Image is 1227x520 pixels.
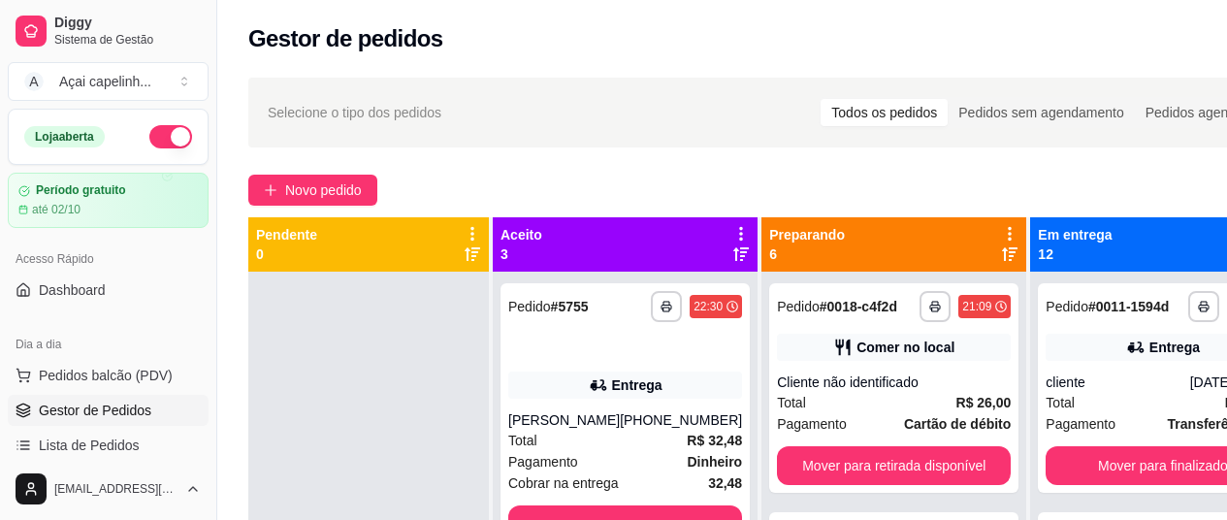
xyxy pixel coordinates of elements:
[500,244,542,264] p: 3
[59,72,151,91] div: Açai capelinh ...
[8,244,209,275] div: Acesso Rápido
[687,433,742,448] strong: R$ 32,48
[8,275,209,306] a: Dashboard
[8,8,209,54] a: DiggySistema de Gestão
[694,299,723,314] div: 22:30
[1088,299,1169,314] strong: # 0011-1594d
[612,375,662,395] div: Entrega
[508,472,619,494] span: Cobrar na entrega
[8,329,209,360] div: Dia a dia
[962,299,991,314] div: 21:09
[54,481,178,497] span: [EMAIL_ADDRESS][DOMAIN_NAME]
[777,446,1011,485] button: Mover para retirada disponível
[256,244,317,264] p: 0
[1149,338,1200,357] div: Entrega
[8,430,209,461] a: Lista de Pedidos
[777,413,847,435] span: Pagamento
[601,334,650,360] img: ifood
[264,183,277,197] span: plus
[149,125,192,148] button: Alterar Status
[39,280,106,300] span: Dashboard
[708,475,742,491] strong: 32,48
[32,202,81,217] article: até 02/10
[39,366,173,385] span: Pedidos balcão (PDV)
[54,15,201,32] span: Diggy
[24,126,105,147] div: Loja aberta
[820,299,897,314] strong: # 0018-c4f2d
[54,32,201,48] span: Sistema de Gestão
[285,179,362,201] span: Novo pedido
[551,299,589,314] strong: # 5755
[777,392,806,413] span: Total
[248,175,377,206] button: Novo pedido
[248,23,443,54] h2: Gestor de pedidos
[904,416,1011,432] strong: Cartão de débito
[687,454,742,470] strong: Dinheiro
[1046,392,1075,413] span: Total
[777,373,1011,392] div: Cliente não identificado
[856,338,954,357] div: Comer no local
[821,99,948,126] div: Todos os pedidos
[1046,299,1088,314] span: Pedido
[508,430,537,451] span: Total
[777,299,820,314] span: Pedido
[8,395,209,426] a: Gestor de Pedidos
[1038,244,1112,264] p: 12
[8,62,209,101] button: Select a team
[508,410,620,430] div: [PERSON_NAME]
[508,451,578,472] span: Pagamento
[268,102,441,123] span: Selecione o tipo dos pedidos
[24,72,44,91] span: A
[500,225,542,244] p: Aceito
[1038,225,1112,244] p: Em entrega
[8,173,209,228] a: Período gratuitoaté 02/10
[8,360,209,391] button: Pedidos balcão (PDV)
[508,299,551,314] span: Pedido
[620,410,742,430] div: [PHONE_NUMBER]
[256,225,317,244] p: Pendente
[36,183,126,198] article: Período gratuito
[1046,413,1115,435] span: Pagamento
[956,395,1012,410] strong: R$ 26,00
[39,401,151,420] span: Gestor de Pedidos
[769,244,845,264] p: 6
[39,436,140,455] span: Lista de Pedidos
[8,466,209,512] button: [EMAIL_ADDRESS][DOMAIN_NAME]
[948,99,1134,126] div: Pedidos sem agendamento
[1046,373,1189,392] div: cliente
[769,225,845,244] p: Preparando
